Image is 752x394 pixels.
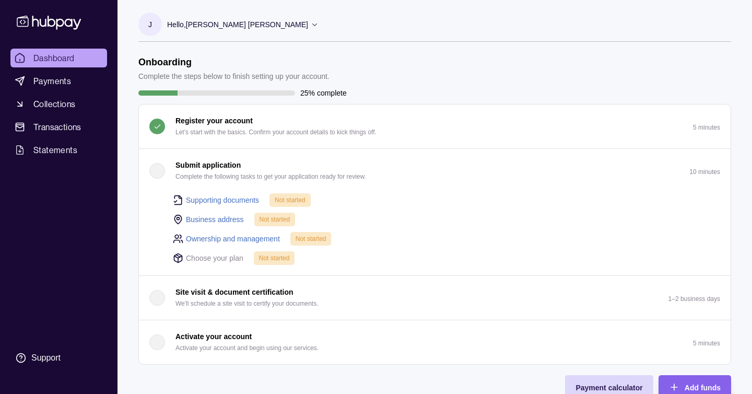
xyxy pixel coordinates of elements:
div: Submit application Complete the following tasks to get your application ready for review.10 minutes [139,193,731,275]
p: Let's start with the basics. Confirm your account details to kick things off. [175,126,377,138]
a: Transactions [10,118,107,136]
button: Activate your account Activate your account and begin using our services.5 minutes [139,320,731,364]
div: Support [31,352,61,364]
p: Complete the steps below to finish setting up your account. [138,71,330,82]
span: Dashboard [33,52,75,64]
p: Hello, [PERSON_NAME] [PERSON_NAME] [167,19,308,30]
p: J [148,19,152,30]
p: Activate your account and begin using our services. [175,342,319,354]
a: Statements [10,141,107,159]
span: Payments [33,75,71,87]
p: Activate your account [175,331,252,342]
a: Dashboard [10,49,107,67]
p: 1–2 business days [668,295,720,303]
span: Not started [275,196,305,204]
p: 5 minutes [693,124,720,131]
a: Payments [10,72,107,90]
p: 5 minutes [693,340,720,347]
span: Not started [296,235,326,242]
span: Not started [259,254,290,262]
h1: Onboarding [138,56,330,68]
a: Business address [186,214,244,225]
p: Complete the following tasks to get your application ready for review. [175,171,366,182]
p: Choose your plan [186,252,243,264]
span: Not started [260,216,290,223]
p: Register your account [175,115,253,126]
p: 10 minutes [689,168,720,176]
span: Statements [33,144,77,156]
a: Collections [10,95,107,113]
a: Ownership and management [186,233,280,245]
span: Add funds [685,384,721,392]
button: Register your account Let's start with the basics. Confirm your account details to kick things of... [139,105,731,148]
span: Transactions [33,121,81,133]
p: We'll schedule a site visit to certify your documents. [175,298,319,309]
a: Supporting documents [186,194,259,206]
span: Collections [33,98,75,110]
p: Submit application [175,159,241,171]
span: Payment calculator [575,384,642,392]
p: Site visit & document certification [175,286,293,298]
button: Submit application Complete the following tasks to get your application ready for review.10 minutes [139,149,731,193]
p: 25% complete [300,87,347,99]
a: Support [10,347,107,369]
button: Site visit & document certification We'll schedule a site visit to certify your documents.1–2 bus... [139,276,731,320]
